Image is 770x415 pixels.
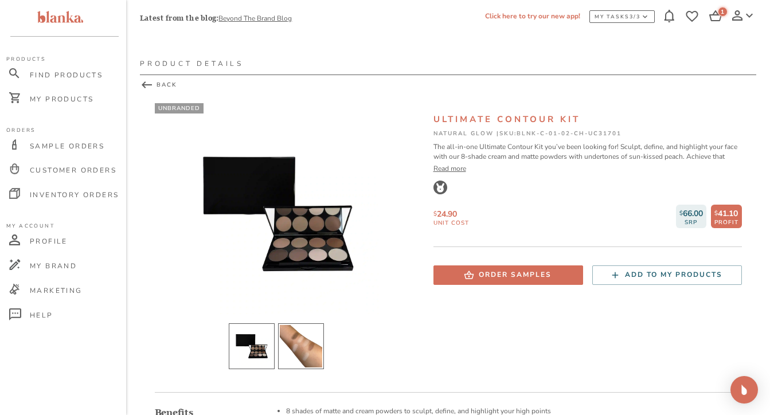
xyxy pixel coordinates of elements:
span: BACK [140,78,756,92]
a: 1 [709,10,723,28]
span: $ [679,209,683,217]
button: Add to my products [592,265,742,285]
a: Click here to try our new app! [485,11,580,21]
span: 66.00 [683,208,703,219]
span: SRP [685,220,697,226]
span: $ [433,210,437,218]
div: MY TASKS 3 /3 [595,13,640,20]
img: Cruelty Free [433,181,447,194]
span: The all-in-one Ultimate Contour Kit you’ve been looking for! Sculpt, define, and highlight your f... [433,142,738,189]
li: slide item 1 [229,323,275,369]
span: 24.90 [437,209,457,220]
div: Order samples [479,269,552,281]
div: 1 [718,7,728,17]
span: 41.10 [718,208,738,219]
div: Add to my products [625,269,722,281]
div: UNBRANDED [155,103,204,113]
div: Open Intercom Messenger [730,376,758,404]
button: Order samples [433,265,583,285]
li: slide item 2 [278,323,324,369]
p: Product Details [140,58,244,69]
a: Beyond The Brand Blog [218,14,292,23]
span: $ [714,209,718,217]
p: Latest from the blog: [140,13,218,24]
span: PROFIT [714,220,738,226]
span: unit cost [433,219,469,227]
span: Read more [433,164,742,173]
button: MY TASKS3/3 [589,10,655,23]
span: Natural Glow | SKU: BLNK-C-01-02-CH-UC31701 [433,130,622,138]
h1: Ultimate Contour Kit [433,113,742,125]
